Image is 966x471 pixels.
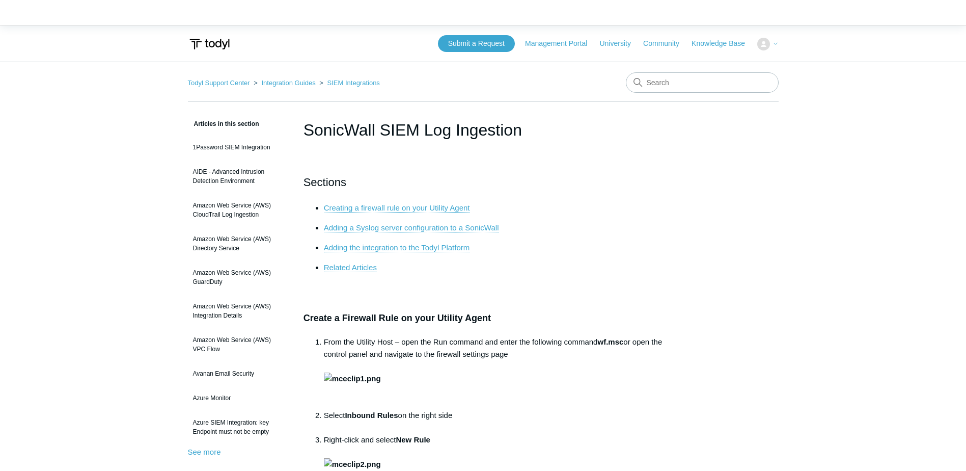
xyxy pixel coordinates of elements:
[324,336,663,409] li: From the Utility Host – open the Run command and enter the following command or open the control ...
[252,79,317,87] li: Integration Guides
[324,203,470,213] a: Creating a firewall rule on your Utility Agent
[188,79,250,87] a: Todyl Support Center
[396,435,430,444] strong: New Rule
[188,35,231,54] img: Todyl Support Center Help Center home page
[626,72,779,93] input: Search
[324,458,381,470] img: mceclip2.png
[324,223,499,232] a: Adding a Syslog server configuration to a SonicWall
[188,448,221,456] a: See more
[188,138,288,157] a: 1Password SIEM Integration
[188,162,288,191] a: AIDE - Advanced Intrusion Detection Environment
[643,38,689,49] a: Community
[317,79,380,87] li: SIEM Integrations
[188,388,288,408] a: Azure Monitor
[188,196,288,224] a: Amazon Web Service (AWS) CloudTrail Log Ingestion
[188,79,252,87] li: Todyl Support Center
[261,79,315,87] a: Integration Guides
[303,311,663,326] h3: Create a Firewall Rule on your Utility Agent
[327,79,380,87] a: SIEM Integrations
[324,373,381,385] img: mceclip1.png
[597,337,623,346] strong: wf.msc
[303,118,663,142] h1: SonicWall SIEM Log Ingestion
[303,173,663,191] h2: Sections
[345,411,398,420] strong: Inbound Rules
[188,263,288,292] a: Amazon Web Service (AWS) GuardDuty
[188,229,288,258] a: Amazon Web Service (AWS) Directory Service
[525,38,597,49] a: Management Portal
[324,409,663,434] li: Select on the right side
[188,330,288,359] a: Amazon Web Service (AWS) VPC Flow
[692,38,755,49] a: Knowledge Base
[438,35,515,52] a: Submit a Request
[324,263,377,272] a: Related Articles
[188,297,288,325] a: Amazon Web Service (AWS) Integration Details
[188,413,288,441] a: Azure SIEM Integration: key Endpoint must not be empty
[188,120,259,127] span: Articles in this section
[188,364,288,383] a: Avanan Email Security
[324,243,470,252] a: Adding the integration to the Todyl Platform
[599,38,641,49] a: University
